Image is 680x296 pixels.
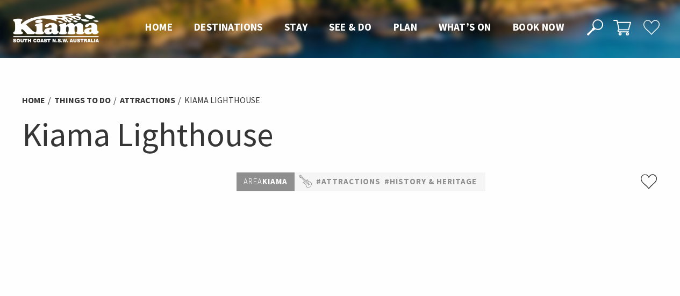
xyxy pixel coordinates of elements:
span: Book now [513,20,564,33]
a: Home [22,95,45,106]
li: Kiama Lighthouse [184,93,260,107]
nav: Main Menu [134,19,575,37]
span: Stay [284,20,308,33]
span: See & Do [329,20,371,33]
span: Plan [393,20,418,33]
p: Kiama [237,172,295,191]
span: Destinations [194,20,263,33]
a: #Attractions [316,175,381,189]
a: Things To Do [54,95,111,106]
h1: Kiama Lighthouse [22,113,658,156]
span: What’s On [439,20,491,33]
img: Kiama Logo [13,13,99,42]
a: Attractions [120,95,175,106]
span: Home [145,20,173,33]
a: #History & Heritage [384,175,477,189]
span: Area [244,176,262,186]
